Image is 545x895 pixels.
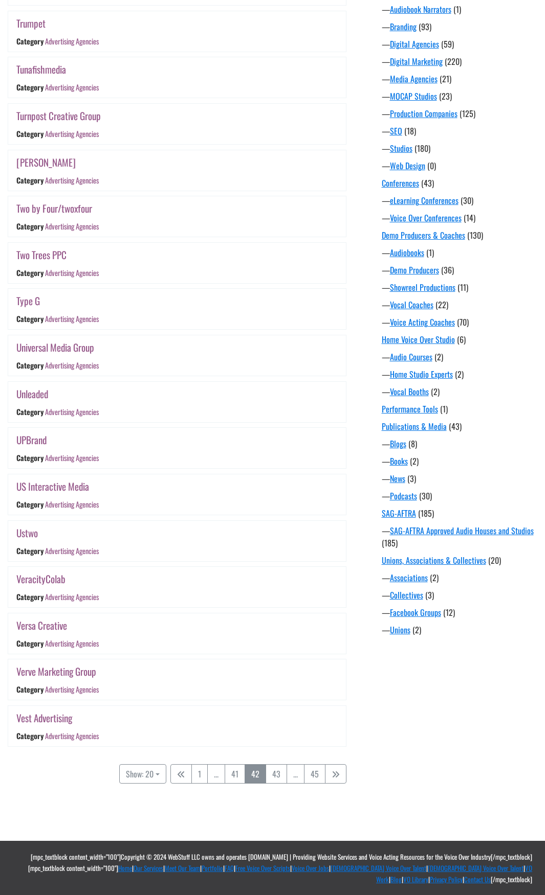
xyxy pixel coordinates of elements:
[430,874,463,884] a: Privacy Policy
[45,267,99,278] a: Advertising Agencies
[427,159,436,172] span: (0)
[16,664,96,679] a: Verve Marketing Group
[225,863,234,873] a: FAQ
[441,264,454,276] span: (36)
[425,589,434,601] span: (3)
[455,368,464,380] span: (2)
[464,212,475,224] span: (14)
[390,472,405,485] a: News
[426,246,434,259] span: (1)
[412,624,421,636] span: (2)
[45,591,99,602] a: Advertising Agencies
[292,863,329,873] a: Voice Over Jobs
[16,571,66,586] a: VeracityColab
[16,545,43,556] div: Category
[390,490,417,502] a: Podcasts
[45,360,99,371] a: Advertising Agencies
[390,212,462,224] a: Voice Over Conferences
[443,606,455,618] span: (12)
[488,554,501,566] span: (20)
[390,38,439,50] a: Digital Agencies
[439,90,452,102] span: (23)
[440,403,448,415] span: (1)
[16,525,38,540] a: Ustwo
[45,406,99,417] a: Advertising Agencies
[13,851,532,885] div: [mpc_textblock content_width="100"]Copyright © 2024 WebStuff LLC owns and operates [DOMAIN_NAME] ...
[304,764,325,784] a: 45
[235,863,290,873] a: Free Voice Over Scripts
[430,571,439,584] span: (2)
[16,155,76,170] a: [PERSON_NAME]
[16,201,92,216] a: Two by Four/twoxfour
[449,420,462,432] span: (43)
[16,479,89,494] a: US Interactive Media
[225,764,245,784] a: 41
[45,545,99,556] a: Advertising Agencies
[376,863,532,884] a: VO Work
[202,863,223,873] a: Portfolio
[245,764,266,784] a: 42
[435,299,448,311] span: (22)
[390,438,406,450] a: Blogs
[382,537,398,549] span: (185)
[45,730,99,741] a: Advertising Agencies
[390,264,439,276] a: Demo Producers
[390,874,402,884] a: Blog
[45,221,99,232] a: Advertising Agencies
[16,82,43,93] div: Category
[390,3,451,15] a: Audiobook Narrators
[16,591,43,602] div: Category
[457,281,468,293] span: (11)
[16,684,43,695] div: Category
[390,55,443,67] a: Digital Marketing
[16,638,43,649] div: Category
[382,333,455,346] a: Home Voice Over Studio
[119,764,166,784] button: Show: 20
[390,246,424,259] a: Audiobooks
[45,128,99,139] a: Advertising Agencies
[457,333,466,346] span: (6)
[390,524,534,537] a: SAG-AFTRA Approved Audio Houses and Studios
[45,314,99,325] a: Advertising Agencies
[165,863,200,873] a: Meet Our Team
[191,764,208,784] a: 1
[431,385,440,398] span: (2)
[16,406,43,417] div: Category
[390,571,428,584] a: Associations
[415,142,430,154] span: (180)
[45,175,99,186] a: Advertising Agencies
[390,73,438,85] a: Media Agencies
[382,507,416,519] a: SAG-AFTRA
[16,314,43,325] div: Category
[382,554,486,566] a: Unions, Associations & Collectives
[16,62,66,77] a: Tunafishmedia
[410,455,419,467] span: (2)
[457,316,469,328] span: (70)
[16,340,94,355] a: Universal Media Group
[16,730,43,741] div: Category
[45,453,99,464] a: Advertising Agencies
[382,229,465,241] a: Demo Producers & Coaches
[390,107,457,120] a: Production Companies
[16,221,43,232] div: Category
[390,589,423,601] a: Collectives
[134,863,163,873] a: Our Services
[390,455,408,467] a: Books
[421,177,434,189] span: (43)
[390,624,410,636] a: Unions
[16,710,72,725] a: Vest Advertising
[403,874,428,884] a: VO Library
[390,299,433,311] a: Vocal Coaches
[390,125,402,137] a: SEO
[16,360,43,371] div: Category
[390,351,432,363] a: Audio Courses
[419,20,431,33] span: (93)
[418,507,434,519] span: (185)
[266,764,287,784] a: 43
[390,20,417,33] a: Branding
[45,638,99,649] a: Advertising Agencies
[118,863,132,873] a: Home
[390,368,453,380] a: Home Studio Experts
[390,142,412,154] a: Studios
[382,403,438,415] a: Performance Tools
